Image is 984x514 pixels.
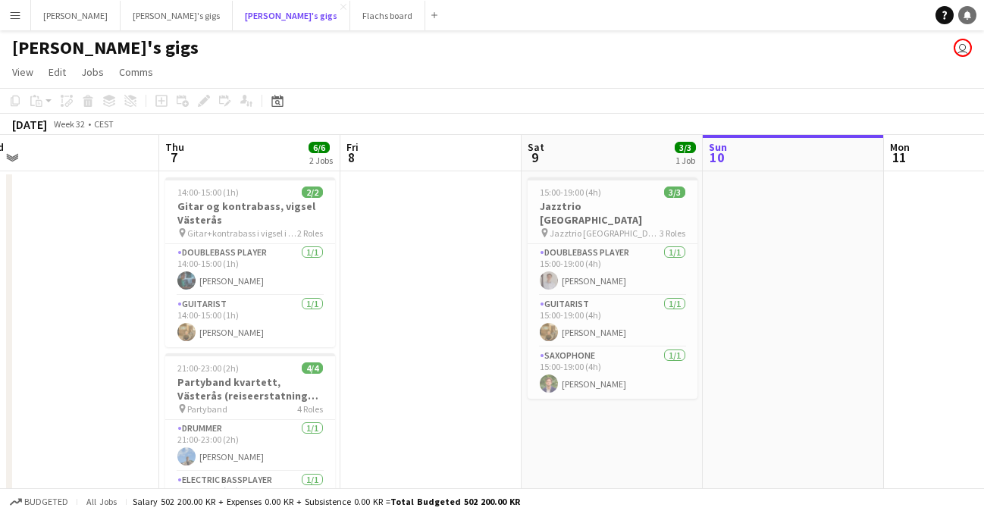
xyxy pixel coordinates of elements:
h3: Partyband kvartett, Västerås (reiseerstatning tilkommer) [165,375,335,403]
span: 15:00-19:00 (4h) [540,186,601,198]
span: 3/3 [675,142,696,153]
app-card-role: Saxophone1/115:00-19:00 (4h)[PERSON_NAME] [528,347,697,399]
span: Sat [528,140,544,154]
span: Week 32 [50,118,88,130]
span: 10 [707,149,727,166]
span: 6/6 [309,142,330,153]
span: 4/4 [302,362,323,374]
app-card-role: Doublebass Player1/114:00-15:00 (1h)[PERSON_NAME] [165,244,335,296]
span: 8 [344,149,359,166]
span: 21:00-23:00 (2h) [177,362,239,374]
div: 2 Jobs [309,155,333,166]
button: [PERSON_NAME]'s gigs [233,1,350,30]
div: [DATE] [12,117,47,132]
h1: [PERSON_NAME]'s gigs [12,36,199,59]
app-card-role: Guitarist1/115:00-19:00 (4h)[PERSON_NAME] [528,296,697,347]
a: Edit [42,62,72,82]
span: Gitar+kontrabass i vigsel i Västerås [187,227,297,239]
a: Jobs [75,62,110,82]
span: Mon [890,140,910,154]
app-card-role: Drummer1/121:00-23:00 (2h)[PERSON_NAME] [165,420,335,472]
span: 14:00-15:00 (1h) [177,186,239,198]
div: 1 Job [675,155,695,166]
span: Thu [165,140,184,154]
a: Comms [113,62,159,82]
span: Comms [119,65,153,79]
div: Salary 502 200.00 KR + Expenses 0.00 KR + Subsistence 0.00 KR = [133,496,520,507]
button: Flachs board [350,1,425,30]
app-job-card: 14:00-15:00 (1h)2/2Gitar og kontrabass, vigsel Västerås Gitar+kontrabass i vigsel i Västerås2 Rol... [165,177,335,347]
span: 2 Roles [297,227,323,239]
button: [PERSON_NAME]'s gigs [121,1,233,30]
span: 3 Roles [660,227,685,239]
span: Budgeted [24,497,68,507]
span: 4 Roles [297,403,323,415]
span: Fri [346,140,359,154]
span: Edit [49,65,66,79]
app-user-avatar: Hedvig Christiansen [954,39,972,57]
span: 2/2 [302,186,323,198]
app-card-role: Guitarist1/114:00-15:00 (1h)[PERSON_NAME] [165,296,335,347]
span: Sun [709,140,727,154]
span: 7 [163,149,184,166]
span: Jobs [81,65,104,79]
span: Partyband [187,403,227,415]
div: CEST [94,118,114,130]
span: Total Budgeted 502 200.00 KR [390,496,520,507]
span: All jobs [83,496,120,507]
span: Jazztrio [GEOGRAPHIC_DATA] [550,227,660,239]
button: Budgeted [8,494,71,510]
h3: Jazztrio [GEOGRAPHIC_DATA] [528,199,697,227]
span: 3/3 [664,186,685,198]
span: View [12,65,33,79]
span: 11 [888,149,910,166]
h3: Gitar og kontrabass, vigsel Västerås [165,199,335,227]
button: [PERSON_NAME] [31,1,121,30]
span: 9 [525,149,544,166]
app-card-role: Doublebass Player1/115:00-19:00 (4h)[PERSON_NAME] [528,244,697,296]
app-job-card: 15:00-19:00 (4h)3/3Jazztrio [GEOGRAPHIC_DATA] Jazztrio [GEOGRAPHIC_DATA]3 RolesDoublebass Player1... [528,177,697,399]
a: View [6,62,39,82]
